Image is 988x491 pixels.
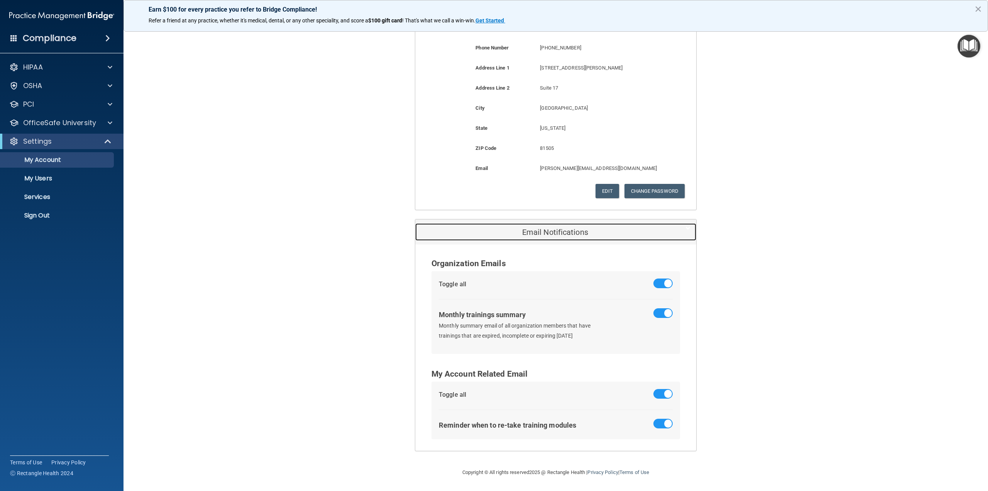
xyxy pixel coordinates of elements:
strong: Get Started [475,17,504,24]
p: Monthly summary email of all organization members that have trainings that are expired, incomplet... [439,321,602,341]
p: [PERSON_NAME][EMAIL_ADDRESS][DOMAIN_NAME] [540,164,657,173]
b: State [475,125,487,131]
button: Open Resource Center [958,35,980,58]
p: My Account [5,156,110,164]
button: Change Password [624,184,685,198]
b: Address Line 1 [475,65,509,71]
iframe: Drift Widget Chat Controller [854,436,979,467]
p: OfficeSafe University [23,118,96,127]
span: Refer a friend at any practice, whether it's medical, dental, or any other speciality, and score a [149,17,368,24]
h5: Email Notifications [421,228,667,236]
a: Privacy Policy [587,469,618,475]
div: Monthly trainings summary [439,308,526,321]
a: Get Started [475,17,505,24]
button: Edit [596,184,619,198]
b: City [475,105,484,111]
h4: Compliance [23,33,76,44]
p: HIPAA [23,63,43,72]
p: Sign Out [5,212,110,219]
div: Organization Emails [431,256,680,271]
div: Copyright © All rights reserved 2025 @ Rectangle Health | | [415,460,697,485]
strong: $100 gift card [368,17,402,24]
p: Settings [23,137,52,146]
div: Reminder when to re-take training modules [439,419,576,432]
img: PMB logo [9,8,114,24]
p: [GEOGRAPHIC_DATA] [540,104,657,113]
a: OfficeSafe University [9,118,112,127]
p: Earn $100 for every practice you refer to Bridge Compliance! [149,6,963,13]
p: Services [5,193,110,201]
a: OSHA [9,81,112,90]
a: Terms of Use [619,469,649,475]
a: Terms of Use [10,459,42,466]
span: Ⓒ Rectangle Health 2024 [10,469,73,477]
a: PCI [9,100,112,109]
b: ZIP Code [475,145,496,151]
a: Settings [9,137,112,146]
div: Toggle all [439,389,466,401]
a: Privacy Policy [51,459,86,466]
p: [US_STATE] [540,124,657,133]
b: Address Line 2 [475,85,509,91]
p: Suite 17 [540,83,657,93]
a: HIPAA [9,63,112,72]
div: My Account Related Email [431,367,680,382]
div: Toggle all [439,279,466,290]
button: Close [974,3,982,15]
span: ! That's what we call a win-win. [402,17,475,24]
p: 81505 [540,144,657,153]
p: [STREET_ADDRESS][PERSON_NAME] [540,63,657,73]
p: My Users [5,175,110,182]
b: Email [475,165,488,171]
a: Email Notifications [421,223,690,241]
p: PCI [23,100,34,109]
p: OSHA [23,81,42,90]
p: [PHONE_NUMBER] [540,43,657,53]
b: Phone Number [475,45,509,51]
